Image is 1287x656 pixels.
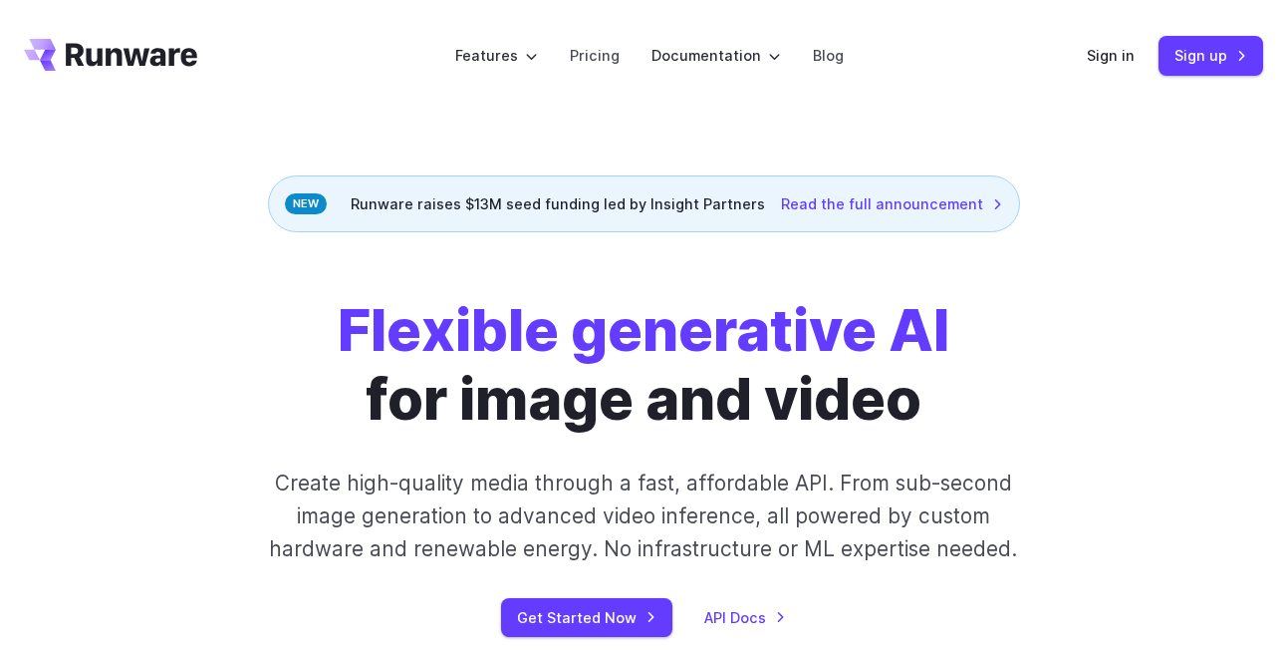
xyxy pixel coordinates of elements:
a: Go to / [24,39,197,71]
label: Documentation [651,44,781,67]
a: Pricing [570,44,620,67]
a: Sign up [1158,36,1263,75]
a: Read the full announcement [781,192,1003,215]
label: Features [455,44,538,67]
strong: Flexible generative AI [338,295,949,365]
a: Sign in [1087,44,1135,67]
a: Blog [813,44,844,67]
h1: for image and video [338,296,949,435]
p: Create high-quality media through a fast, affordable API. From sub-second image generation to adv... [247,467,1040,566]
a: API Docs [704,606,786,629]
div: Runware raises $13M seed funding led by Insight Partners [268,175,1020,232]
a: Get Started Now [501,598,672,637]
